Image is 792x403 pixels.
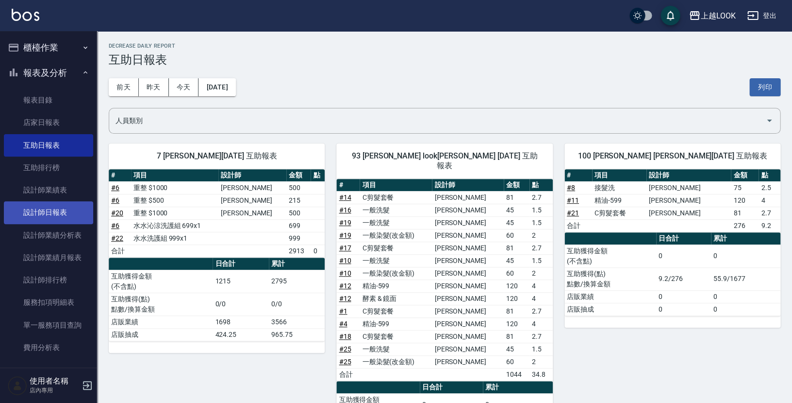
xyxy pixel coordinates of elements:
td: 9.2/276 [656,267,711,290]
td: 45 [504,204,529,216]
th: 點 [529,179,553,192]
td: C剪髮套餐 [360,305,432,317]
td: 9.2 [759,219,780,232]
a: #18 [339,333,351,340]
td: 0 [711,290,780,303]
a: 互助日報表 [4,134,93,157]
a: #16 [339,206,351,214]
th: 金額 [504,179,529,192]
a: 互助排行榜 [4,157,93,179]
td: 重整 $500 [131,194,218,207]
button: 櫃檯作業 [4,35,93,60]
td: 215 [286,194,311,207]
th: # [109,169,131,182]
td: 重整 $1000 [131,181,218,194]
a: #12 [339,295,351,302]
td: 60 [504,229,529,242]
th: 設計師 [432,179,503,192]
td: [PERSON_NAME] [432,292,503,305]
td: 2 [529,267,553,280]
td: 1698 [213,315,268,328]
td: 店販業績 [564,290,656,303]
button: 昨天 [139,78,169,96]
button: 前天 [109,78,139,96]
td: C剪髮套餐 [360,330,432,343]
td: 81 [504,191,529,204]
a: 設計師業績分析表 [4,224,93,246]
h3: 互助日報表 [109,53,780,67]
td: 酵素 & 鏡面 [360,292,432,305]
td: 0/0 [269,293,325,315]
th: 日合計 [656,232,711,245]
td: [PERSON_NAME] [646,181,731,194]
td: 精油-599 [360,280,432,292]
td: [PERSON_NAME] [432,330,503,343]
td: 4 [759,194,780,207]
button: 今天 [169,78,199,96]
td: 一般染髮(改金額) [360,229,432,242]
td: 2913 [286,245,311,257]
a: #22 [111,234,123,242]
td: 2 [529,355,553,368]
td: 互助獲得金額 (不含點) [564,245,656,267]
td: 一般洗髮 [360,254,432,267]
a: #10 [339,269,351,277]
td: 965.75 [269,328,325,341]
td: [PERSON_NAME] [432,254,503,267]
td: 2 [529,229,553,242]
td: 1044 [504,368,529,381]
td: 0 [711,245,780,267]
td: 互助獲得(點) 點數/換算金額 [109,293,213,315]
td: 4 [529,317,553,330]
a: 費用分析表 [4,336,93,359]
td: 1.5 [529,204,553,216]
th: 設計師 [646,169,731,182]
td: 81 [504,242,529,254]
td: 500 [286,181,311,194]
td: 店販抽成 [109,328,213,341]
td: [PERSON_NAME] [432,191,503,204]
td: 1.5 [529,343,553,355]
table: a dense table [109,169,325,258]
table: a dense table [109,258,325,341]
td: 120 [731,194,759,207]
td: 3566 [269,315,325,328]
td: 精油-599 [592,194,646,207]
img: Logo [12,9,39,21]
th: 累計 [483,381,553,394]
h5: 使用者名稱 [30,376,79,386]
td: 互助獲得(點) 點數/換算金額 [564,267,656,290]
td: 接髮洗 [592,181,646,194]
td: [PERSON_NAME] [432,204,503,216]
td: [PERSON_NAME] [432,267,503,280]
td: 店販抽成 [564,303,656,315]
button: [DATE] [198,78,235,96]
td: 一般染髮(改金額) [360,267,432,280]
td: 81 [504,305,529,317]
a: #8 [567,184,575,192]
td: 合計 [564,219,592,232]
td: 120 [504,317,529,330]
a: #14 [339,193,351,201]
td: 120 [504,292,529,305]
td: 合計 [109,245,131,257]
a: 單一服務項目查詢 [4,314,93,336]
span: 93 [PERSON_NAME] look[PERSON_NAME] [DATE] 互助報表 [348,151,541,171]
td: 2.7 [529,242,553,254]
td: [PERSON_NAME] [432,355,503,368]
td: 424.25 [213,328,268,341]
a: #6 [111,196,119,204]
button: Open [761,113,777,128]
button: 上越LOOK [685,6,739,26]
th: 金額 [731,169,759,182]
a: 設計師排行榜 [4,269,93,291]
td: 45 [504,343,529,355]
table: a dense table [564,232,780,316]
th: 項目 [360,179,432,192]
td: C剪髮套餐 [360,242,432,254]
td: 4 [529,292,553,305]
th: 設計師 [218,169,286,182]
td: 4 [529,280,553,292]
td: [PERSON_NAME] [432,317,503,330]
th: # [564,169,592,182]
